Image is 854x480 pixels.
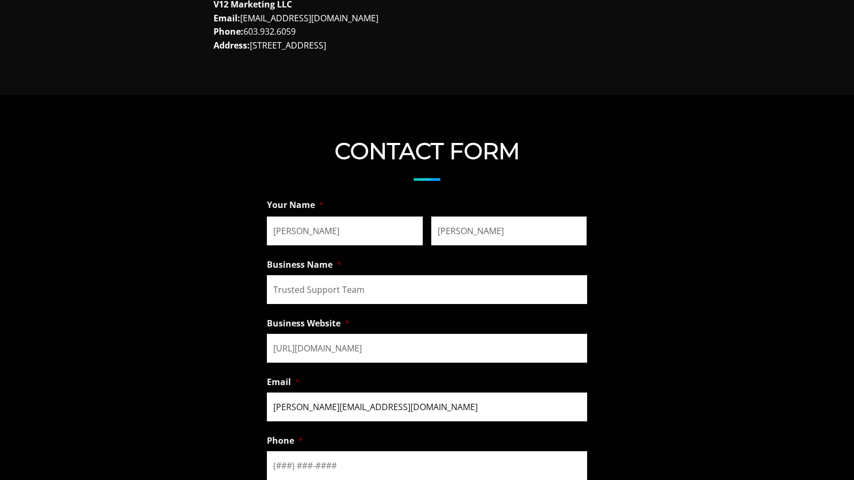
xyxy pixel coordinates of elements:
label: Business Name [267,259,342,270]
label: Business Website [267,318,350,329]
input: Last [431,217,587,245]
input: (###) ###-#### [267,451,587,480]
label: Phone [267,435,303,446]
strong: Email: [213,12,240,24]
label: Your Name [267,199,324,211]
label: Email [267,377,300,388]
iframe: Chat Widget [801,429,854,480]
input: https:// [267,334,587,363]
strong: Phone: [213,26,243,37]
input: First [267,217,423,245]
strong: Address: [213,39,250,51]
